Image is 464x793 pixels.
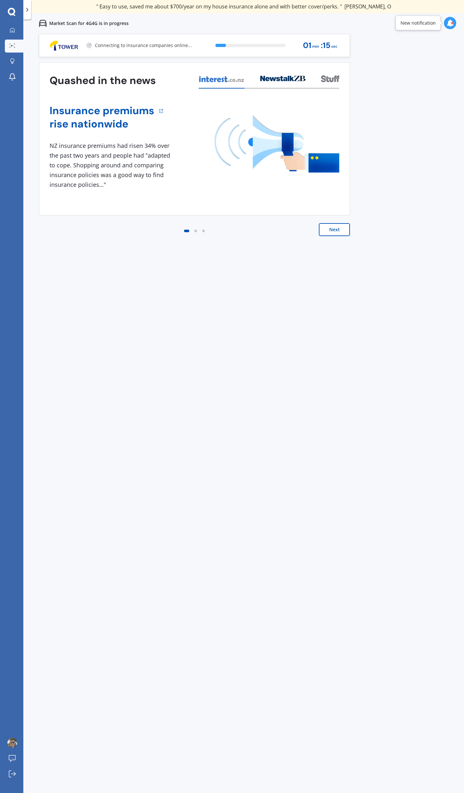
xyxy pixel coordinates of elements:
[49,20,129,27] p: Market Scan for 4G4G is in progress
[303,41,311,50] span: 01
[50,74,156,87] h3: Quashed in the news
[39,19,47,27] img: car.f15378c7a67c060ca3f3.svg
[400,20,436,26] div: New notification
[95,42,192,49] p: Connecting to insurance companies online...
[312,42,319,51] span: min
[215,115,339,173] img: media image
[7,738,17,748] img: picture
[50,141,173,189] div: NZ insurance premiums had risen 34% over the past two years and people had "adapted to cope. Shop...
[50,117,154,131] a: rise nationwide
[331,42,337,51] span: sec
[50,104,154,117] a: Insurance premiums
[321,41,331,50] span: : 15
[319,223,350,236] button: Next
